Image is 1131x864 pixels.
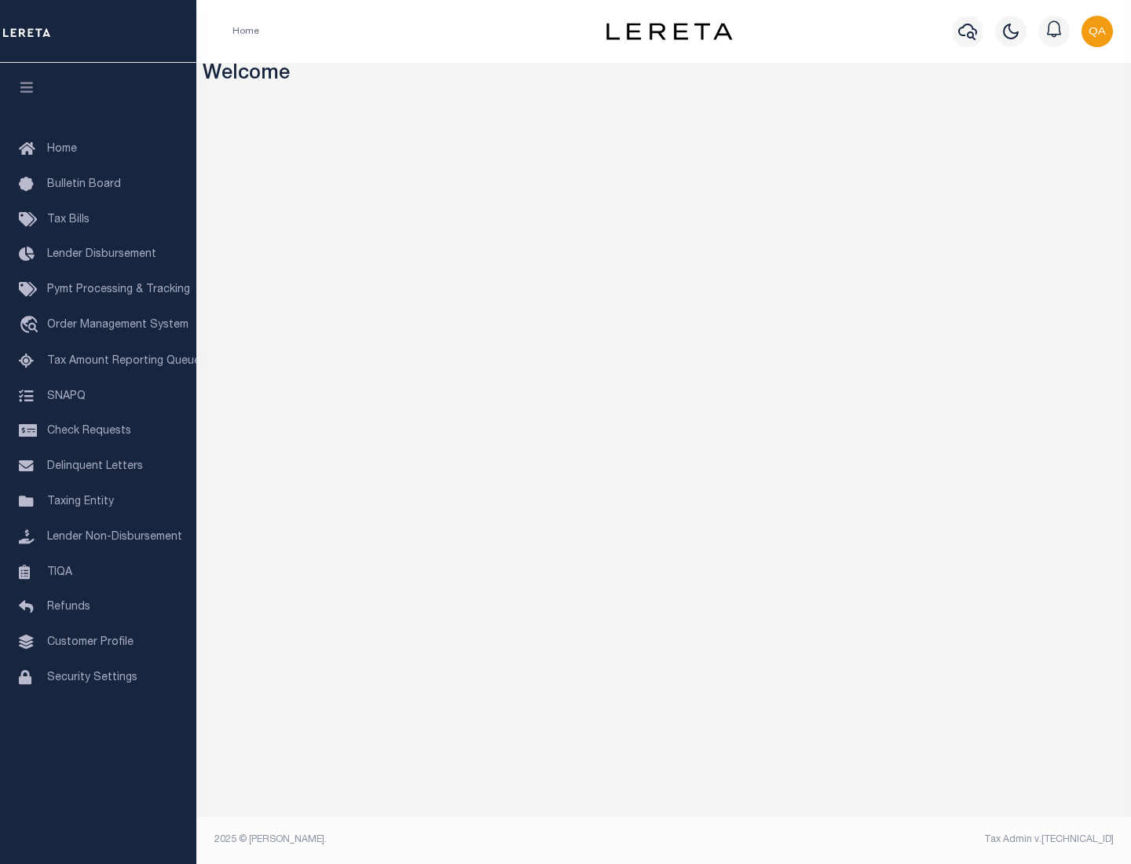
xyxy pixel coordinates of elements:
span: Check Requests [47,426,131,437]
span: Order Management System [47,320,188,331]
span: Pymt Processing & Tracking [47,284,190,295]
img: svg+xml;base64,PHN2ZyB4bWxucz0iaHR0cDovL3d3dy53My5vcmcvMjAwMC9zdmciIHBvaW50ZXItZXZlbnRzPSJub25lIi... [1082,16,1113,47]
span: SNAPQ [47,390,86,401]
span: Tax Amount Reporting Queue [47,356,200,367]
span: Refunds [47,602,90,613]
span: Customer Profile [47,637,134,648]
li: Home [232,24,259,38]
span: Home [47,144,77,155]
span: Delinquent Letters [47,461,143,472]
span: Taxing Entity [47,496,114,507]
span: Lender Disbursement [47,249,156,260]
span: Security Settings [47,672,137,683]
span: TIQA [47,566,72,577]
div: 2025 © [PERSON_NAME]. [203,833,664,847]
span: Tax Bills [47,214,90,225]
h3: Welcome [203,63,1126,87]
div: Tax Admin v.[TECHNICAL_ID] [675,833,1114,847]
i: travel_explore [19,316,44,336]
img: logo-dark.svg [606,23,732,40]
span: Lender Non-Disbursement [47,532,182,543]
span: Bulletin Board [47,179,121,190]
